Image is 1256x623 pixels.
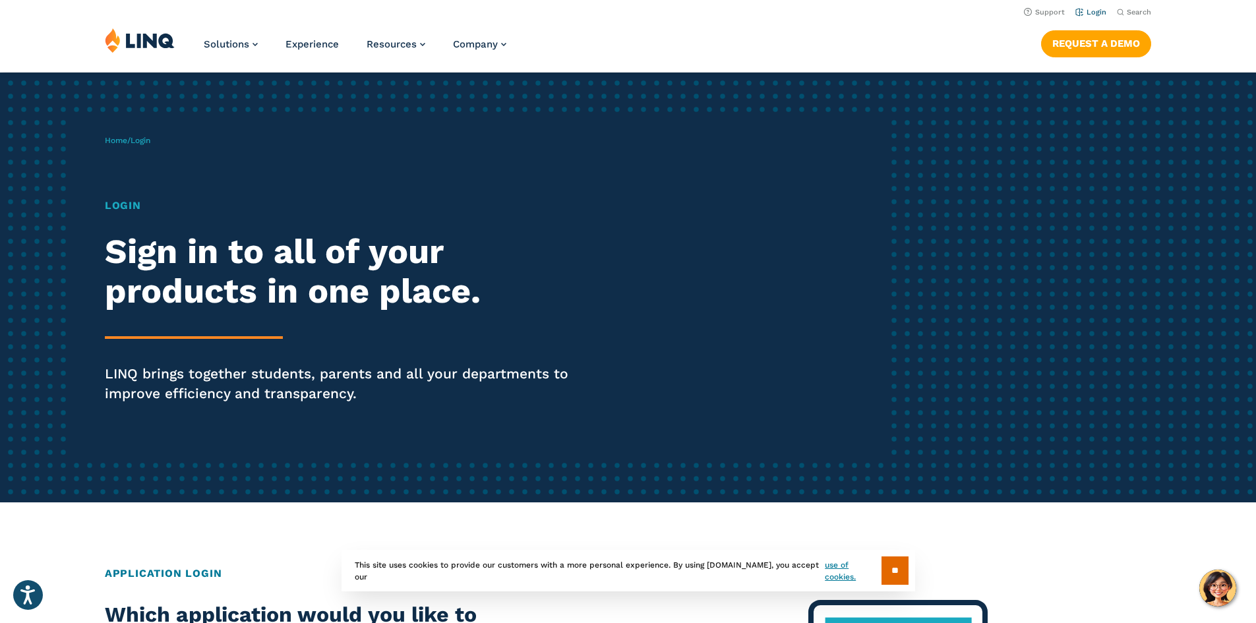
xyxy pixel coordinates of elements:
[105,232,589,311] h2: Sign in to all of your products in one place.
[1041,30,1151,57] a: Request a Demo
[105,28,175,53] img: LINQ | K‑12 Software
[1199,570,1236,607] button: Hello, have a question? Let’s chat.
[105,198,589,214] h1: Login
[105,136,127,145] a: Home
[1127,8,1151,16] span: Search
[105,566,1151,581] h2: Application Login
[1024,8,1065,16] a: Support
[342,550,915,591] div: This site uses cookies to provide our customers with a more personal experience. By using [DOMAIN...
[204,38,249,50] span: Solutions
[131,136,150,145] span: Login
[204,38,258,50] a: Solutions
[1117,7,1151,17] button: Open Search Bar
[1075,8,1106,16] a: Login
[1041,28,1151,57] nav: Button Navigation
[367,38,425,50] a: Resources
[453,38,498,50] span: Company
[825,559,881,583] a: use of cookies.
[453,38,506,50] a: Company
[204,28,506,71] nav: Primary Navigation
[285,38,339,50] a: Experience
[367,38,417,50] span: Resources
[105,136,150,145] span: /
[105,364,589,403] p: LINQ brings together students, parents and all your departments to improve efficiency and transpa...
